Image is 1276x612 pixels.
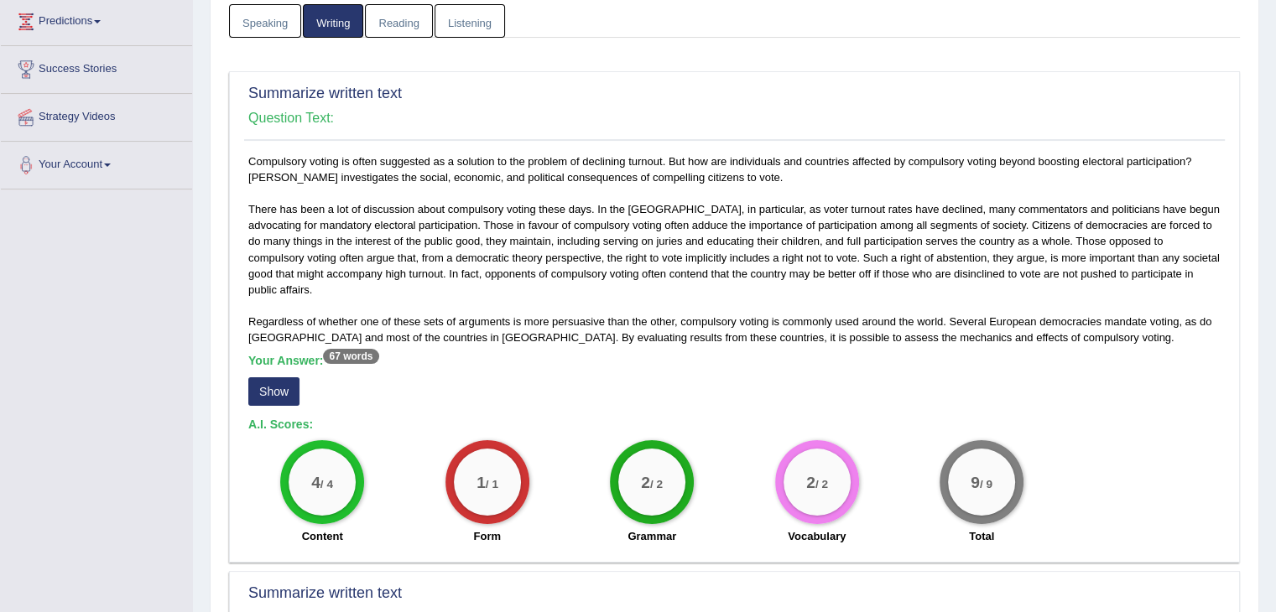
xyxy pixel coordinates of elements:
h2: Summarize written text [248,585,1221,602]
a: Listening [435,4,505,39]
small: / 1 [486,477,498,490]
label: Vocabulary [788,528,846,544]
label: Content [302,528,343,544]
button: Show [248,377,299,406]
b: Your Answer: [248,354,379,367]
a: Reading [365,4,432,39]
big: 1 [477,472,486,490]
label: Total [969,528,994,544]
label: Form [474,528,502,544]
b: A.I. Scores: [248,418,313,431]
small: / 2 [815,477,828,490]
a: Strategy Videos [1,94,192,136]
sup: 67 words [323,349,378,364]
big: 9 [971,472,980,490]
small: / 9 [980,477,992,490]
a: Your Account [1,142,192,184]
small: / 4 [320,477,333,490]
h4: Question Text: [248,111,1221,126]
big: 4 [311,472,320,490]
small: / 2 [650,477,663,490]
a: Success Stories [1,46,192,88]
a: Speaking [229,4,301,39]
div: Compulsory voting is often suggested as a solution to the problem of declining turnout. But how a... [244,153,1225,553]
big: 2 [641,472,650,490]
label: Grammar [628,528,676,544]
a: Writing [303,4,363,39]
big: 2 [806,472,815,490]
h2: Summarize written text [248,86,1221,102]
